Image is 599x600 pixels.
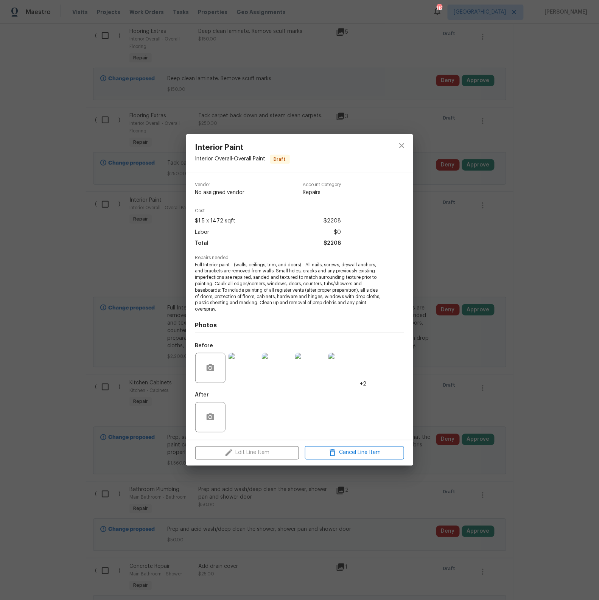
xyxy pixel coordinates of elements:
button: close [393,137,411,155]
span: Account Category [303,182,341,187]
span: Draft [271,155,289,163]
span: Vendor [195,182,245,187]
span: Repairs needed [195,255,404,260]
span: Labor [195,227,210,238]
div: 112 [437,5,442,12]
span: Interior Paint [195,143,290,152]
span: No assigned vendor [195,189,245,196]
span: Cancel Line Item [307,448,402,458]
span: Repairs [303,189,341,196]
span: Cost [195,208,341,213]
span: $1.5 x 1472 sqft [195,216,236,227]
span: +2 [360,380,367,388]
h4: Photos [195,322,404,329]
h5: Before [195,343,213,348]
span: $2208 [324,216,341,227]
span: $2208 [324,238,341,249]
span: $0 [334,227,341,238]
span: Total [195,238,209,249]
button: Cancel Line Item [305,446,404,460]
span: Full Interior paint - (walls, ceilings, trim, and doors) - All nails, screws, drywall anchors, an... [195,262,383,312]
span: Interior Overall - Overall Paint [195,157,266,162]
h5: After [195,392,209,398]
